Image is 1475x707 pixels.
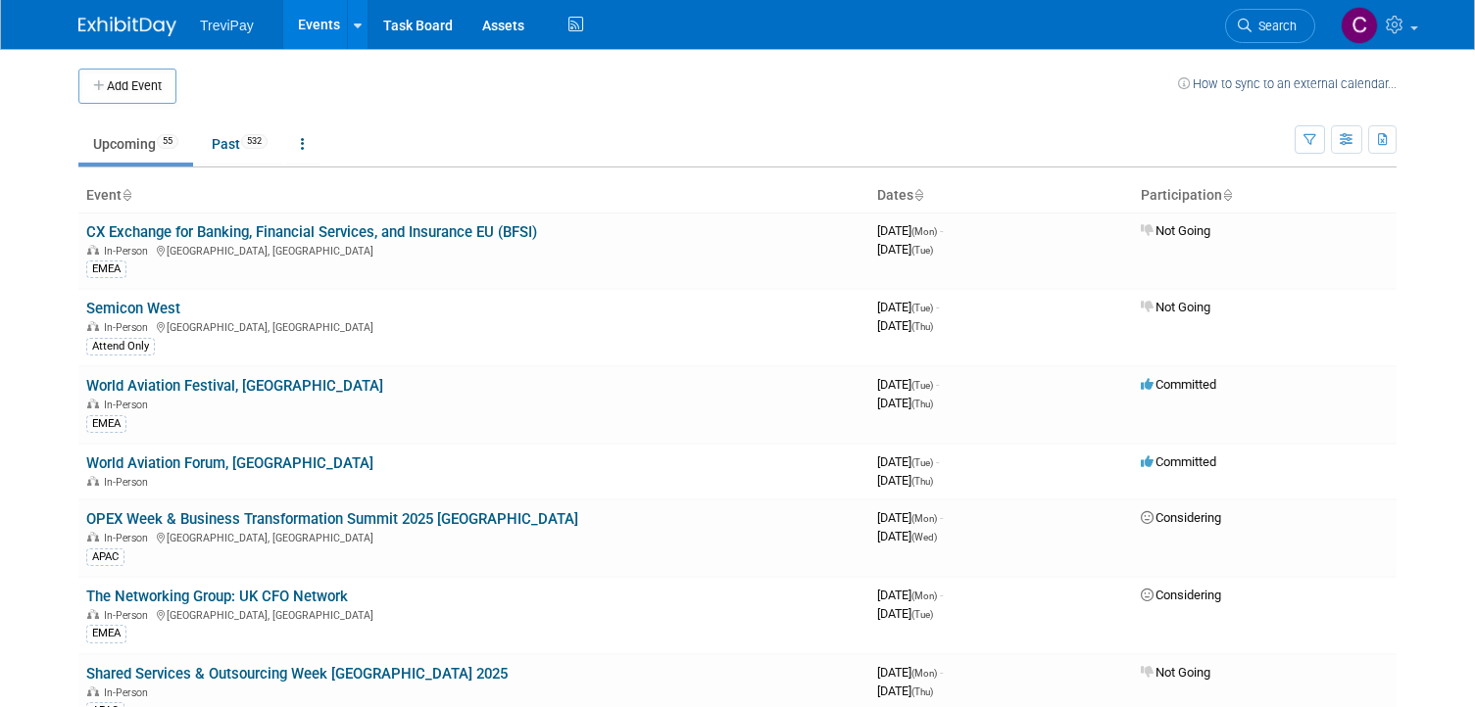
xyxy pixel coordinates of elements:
span: [DATE] [877,683,933,698]
a: World Aviation Forum, [GEOGRAPHIC_DATA] [86,454,373,472]
span: [DATE] [877,223,943,238]
span: Committed [1141,377,1216,392]
span: (Mon) [911,226,937,237]
a: OPEX Week & Business Transformation Summit 2025 [GEOGRAPHIC_DATA] [86,510,578,528]
span: [DATE] [877,300,939,314]
div: EMEA [86,625,126,642]
span: (Thu) [911,686,933,697]
span: Not Going [1141,300,1210,314]
th: Dates [869,179,1133,212]
span: In-Person [104,532,154,544]
a: Sort by Event Name [122,187,131,203]
span: Considering [1141,588,1221,602]
span: [DATE] [877,588,943,602]
span: In-Person [104,476,154,489]
span: Search [1252,19,1297,33]
span: In-Person [104,245,154,258]
span: Not Going [1141,665,1210,680]
img: In-Person Event [87,686,99,696]
span: (Tue) [911,380,933,391]
span: Not Going [1141,223,1210,238]
span: - [940,223,943,238]
span: - [936,300,939,314]
a: World Aviation Festival, [GEOGRAPHIC_DATA] [86,377,383,395]
span: TreviPay [200,18,254,33]
span: - [940,588,943,602]
span: [DATE] [877,454,939,469]
div: [GEOGRAPHIC_DATA], [GEOGRAPHIC_DATA] [86,529,861,544]
span: (Tue) [911,457,933,468]
span: (Thu) [911,399,933,409]
img: Celia Ahrens [1341,7,1378,44]
div: [GEOGRAPHIC_DATA], [GEOGRAPHIC_DATA] [86,606,861,622]
div: EMEA [86,415,126,433]
div: Attend Only [86,338,155,355]
th: Participation [1133,179,1397,212]
span: In-Person [104,609,154,622]
span: - [936,454,939,469]
a: Sort by Participation Type [1222,187,1232,203]
span: (Tue) [911,245,933,256]
span: (Tue) [911,609,933,620]
a: How to sync to an external calendar... [1178,76,1397,91]
span: Committed [1141,454,1216,469]
span: [DATE] [877,242,933,257]
a: Shared Services & Outsourcing Week [GEOGRAPHIC_DATA] 2025 [86,665,508,683]
div: APAC [86,548,124,566]
span: - [940,510,943,525]
span: (Mon) [911,590,937,601]
span: (Thu) [911,476,933,487]
img: In-Person Event [87,321,99,331]
a: CX Exchange for Banking, Financial Services, and Insurance EU (BFSI) [86,223,537,241]
span: - [936,377,939,392]
a: The Networking Group: UK CFO Network [86,588,348,605]
span: (Mon) [911,668,937,679]
span: 532 [241,134,268,149]
a: Semicon West [86,300,180,317]
span: In-Person [104,686,154,699]
img: ExhibitDay [78,17,176,36]
span: [DATE] [877,318,933,333]
span: In-Person [104,399,154,411]
span: (Mon) [911,513,937,524]
span: [DATE] [877,529,937,543]
span: [DATE] [877,396,933,410]
img: In-Person Event [87,532,99,542]
span: 55 [157,134,178,149]
div: [GEOGRAPHIC_DATA], [GEOGRAPHIC_DATA] [86,242,861,258]
span: Considering [1141,510,1221,525]
div: EMEA [86,260,126,278]
span: (Wed) [911,532,937,542]
span: [DATE] [877,510,943,525]
th: Event [78,179,869,212]
span: (Thu) [911,321,933,332]
span: [DATE] [877,606,933,621]
span: - [940,665,943,680]
div: [GEOGRAPHIC_DATA], [GEOGRAPHIC_DATA] [86,318,861,334]
span: [DATE] [877,377,939,392]
img: In-Person Event [87,609,99,619]
img: In-Person Event [87,399,99,408]
span: [DATE] [877,665,943,680]
span: (Tue) [911,303,933,313]
img: In-Person Event [87,245,99,255]
button: Add Event [78,69,176,104]
a: Sort by Start Date [913,187,923,203]
a: Upcoming55 [78,125,193,163]
span: [DATE] [877,473,933,488]
img: In-Person Event [87,476,99,486]
span: In-Person [104,321,154,334]
a: Search [1225,9,1315,43]
a: Past532 [197,125,282,163]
